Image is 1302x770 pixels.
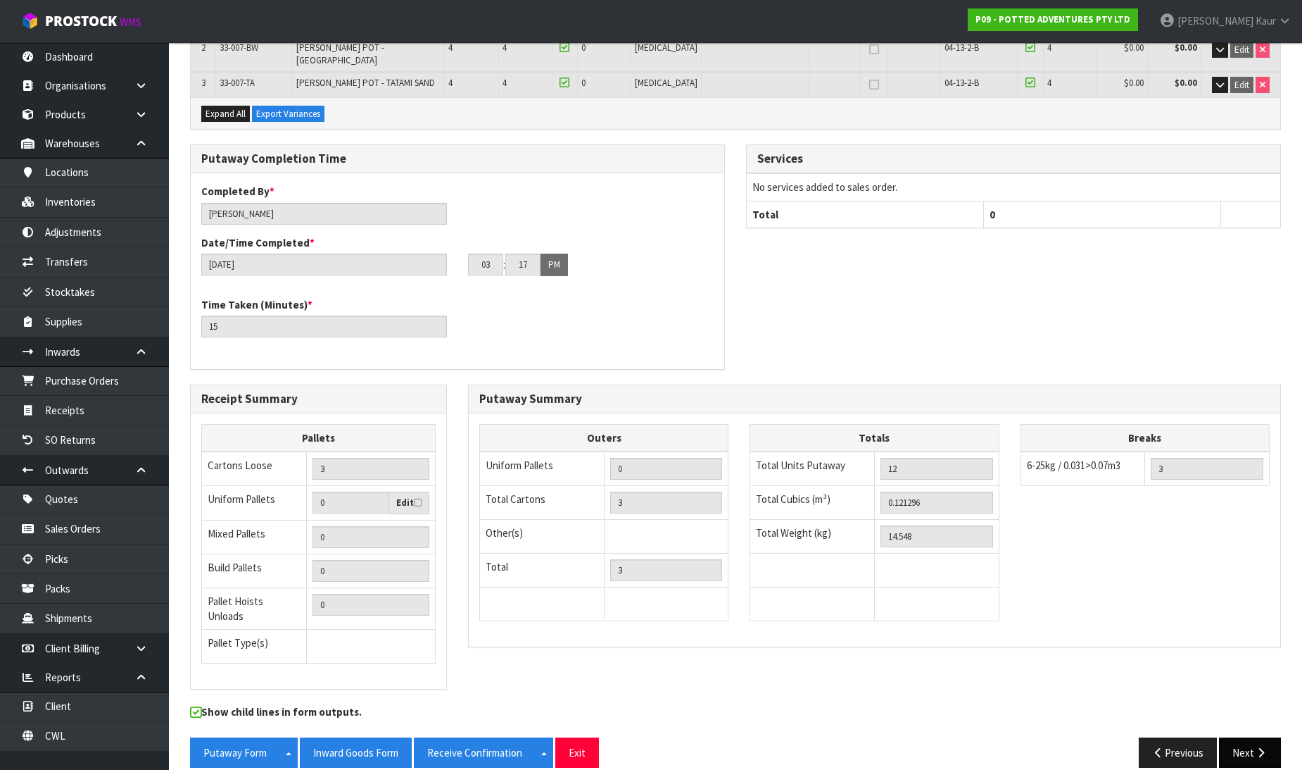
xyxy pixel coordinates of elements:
[201,106,250,123] button: Expand All
[505,254,541,275] input: MM
[503,42,507,54] span: 4
[750,520,875,554] td: Total Weight (kg)
[206,108,246,120] span: Expand All
[975,13,1130,25] strong: P09 - POTTED ADVENTURES PTY LTD
[541,254,568,276] button: PM
[990,208,995,221] span: 0
[479,392,1270,406] h3: Putaway Summary
[190,704,362,723] label: Show child lines in form outputs.
[252,106,324,123] button: Export Variances
[750,452,875,486] td: Total Units Putaway
[1230,77,1253,94] button: Edit
[1047,77,1051,89] span: 4
[1175,77,1197,89] strong: $0.00
[1020,424,1269,452] th: Breaks
[120,15,141,29] small: WMS
[480,452,605,486] td: Uniform Pallets
[747,174,1280,201] td: No services added to sales order.
[202,520,307,554] td: Mixed Pallets
[201,77,206,89] span: 3
[747,201,984,228] th: Total
[581,42,586,54] span: 0
[944,77,979,89] span: 04-13-2-B
[1124,77,1144,89] span: $0.00
[448,42,453,54] span: 4
[190,738,280,768] button: Putaway Form
[201,254,447,275] input: Date/Time completed
[202,588,307,630] td: Pallet Hoists Unloads
[503,77,507,89] span: 4
[201,152,714,166] h3: Putaway Completion Time
[480,486,605,520] td: Total Cartons
[312,560,429,582] input: Manual
[480,424,728,452] th: Outers
[1027,459,1120,472] span: 6-25kg / 0.031>0.07m3
[1230,42,1253,58] button: Edit
[1175,42,1197,54] strong: $0.00
[296,42,384,66] span: [PERSON_NAME] POT - [GEOGRAPHIC_DATA]
[1234,44,1249,56] span: Edit
[201,392,436,406] h3: Receipt Summary
[202,630,307,664] td: Pallet Type(s)
[968,8,1138,31] a: P09 - POTTED ADVENTURES PTY LTD
[201,184,274,199] label: Completed By
[610,559,723,581] input: TOTAL PACKS
[757,152,1270,166] h3: Services
[220,42,258,54] span: 33-007-BW
[312,594,429,616] input: UNIFORM P + MIXED P + BUILD P
[312,458,429,480] input: Manual
[220,77,255,89] span: 33-007-TA
[201,42,206,54] span: 2
[1047,42,1051,54] span: 4
[468,254,503,275] input: HH
[480,520,605,554] td: Other(s)
[202,424,436,452] th: Pallets
[610,492,723,514] input: OUTERS TOTAL = CTN
[201,316,447,337] input: Time Taken
[202,486,307,521] td: Uniform Pallets
[21,12,39,30] img: cube-alt.png
[1219,738,1281,768] button: Next
[414,738,536,768] button: Receive Confirmation
[202,452,307,486] td: Cartons Loose
[635,42,697,54] span: [MEDICAL_DATA]
[201,235,315,250] label: Date/Time Completed
[635,77,697,89] span: [MEDICAL_DATA]
[503,254,505,276] td: :
[396,496,422,510] label: Edit
[1124,42,1144,54] span: $0.00
[296,77,435,89] span: [PERSON_NAME] POT - TATAMI SAND
[610,458,723,480] input: UNIFORM P LINES
[555,738,599,768] button: Exit
[1139,738,1218,768] button: Previous
[480,554,605,588] td: Total
[581,77,586,89] span: 0
[201,297,312,312] label: Time Taken (Minutes)
[1234,79,1249,91] span: Edit
[1177,14,1253,27] span: [PERSON_NAME]
[750,424,999,452] th: Totals
[312,526,429,548] input: Manual
[202,554,307,588] td: Build Pallets
[944,42,979,54] span: 04-13-2-B
[45,12,117,30] span: ProStock
[448,77,453,89] span: 4
[750,486,875,520] td: Total Cubics (m³)
[312,492,389,514] input: Uniform Pallets
[300,738,412,768] button: Inward Goods Form
[1256,14,1276,27] span: Kaur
